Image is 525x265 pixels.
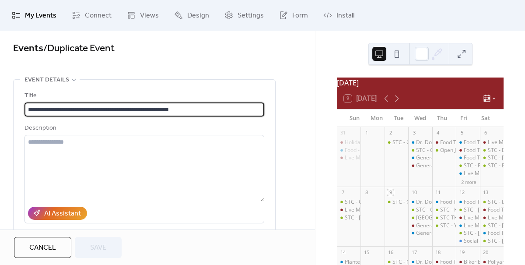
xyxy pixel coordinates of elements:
[14,237,71,258] button: Cancel
[411,130,417,136] div: 3
[44,208,81,219] div: AI Assistant
[363,189,370,196] div: 8
[337,147,360,154] div: Food - Good Stuff Eats - Roselle @ Sun Aug 31, 2025 1pm - 4pm (CDT)
[480,230,504,237] div: Food Truck - Chuck’s Wood Fired Pizza - Roselle @ Sat Sep 13, 2025 5pm - 8pm (CST)
[456,139,479,146] div: Food Truck - Koris Koop -Roselle @ Fri Sep 5, 2025 5pm - 9pm (CDT)
[85,11,112,21] span: Connect
[408,206,432,214] div: STC - Charity Bike Ride with Sammy's Bikes @ Weekly from 6pm to 7:30pm on Wednesday from Wed May ...
[385,139,408,146] div: STC - General Knowledge Trivia @ Tue Sep 2, 2025 7pm - 9pm (CDT)
[408,147,432,154] div: STC - Charity Bike Ride with Sammy's Bikes @ Weekly from 6pm to 7:30pm on Wednesday from Wed May ...
[5,4,63,27] a: My Events
[337,139,360,146] div: Holiday Taproom Hours 12pm -10pm @ Sun Aug 31, 2025
[337,206,360,214] div: Live Music - Dylan Raymond - Lemont @ Sun Sep 7, 2025 2pm - 4pm (CDT)
[387,130,394,136] div: 2
[480,214,504,222] div: Live Music - Mike Hayes -Lemont @ Sat Sep 13, 2025 2pm - 5pm (CDT)
[432,198,456,206] div: Food Truck - Dr Dogs - Roselle @ Thu Sep 11, 2025 5pm - 9pm (CDT)
[480,222,504,230] div: STC - Billy Denton @ Sat Sep 13, 2025 2pm - 5pm (CDT)
[432,222,456,230] div: STC - Yacht Rockettes @ Thu Sep 11, 2025 7pm - 10pm (CDT)
[28,207,87,220] button: AI Assistant
[456,222,479,230] div: Live Music - JD Kostyk - Roselle @ Fri Sep 12, 2025 7pm - 10pm (CDT)
[458,189,465,196] div: 12
[435,249,441,255] div: 18
[431,110,453,127] div: Thu
[432,206,456,214] div: STC - Happy Lobster @ Thu Sep 11, 2025 5pm - 9pm (CDT)
[409,110,431,127] div: Wed
[408,139,432,146] div: Dr. Dog’s Food Truck - Roselle @ Weekly from 6pm to 9pm
[475,110,497,127] div: Sat
[337,78,504,88] div: [DATE]
[456,230,479,237] div: STC - Warren Douglas Band @ Fri Sep 12, 2025 7pm - 10pm (CDT)
[120,4,165,27] a: Views
[385,198,408,206] div: STC - General Knowledge Trivia @ Tue Sep 9, 2025 7pm - 9pm (CDT)
[408,198,432,206] div: Dr. Dog’s Food Truck - Roselle @ Weekly from 6pm to 9pm
[483,130,489,136] div: 6
[408,222,432,230] div: General Knowledge Trivia - Lemont @ Wed Sep 10, 2025 7pm - 9pm (CDT)
[168,4,216,27] a: Design
[339,249,346,255] div: 14
[456,154,479,162] div: Food Truck- Uncle Cams Sandwiches - Roselle @ Fri Sep 5, 2025 5pm - 9pm (CDT)
[456,162,479,170] div: STC - Four Ds BBQ @ Fri Sep 5, 2025 5pm - 9pm (CDT)
[345,198,485,206] div: STC - Outdoor Doggie Dining class @ 1pm - 2:30pm (CDT)
[435,130,441,136] div: 4
[480,206,504,214] div: Food Truck - Happy Times - Lemont @ Sat Sep 13, 2025 2pm - 6pm (CDT)
[25,11,56,21] span: My Events
[458,249,465,255] div: 19
[24,123,262,134] div: Description
[337,198,360,206] div: STC - Outdoor Doggie Dining class @ 1pm - 2:30pm (CDT)
[388,110,409,127] div: Tue
[13,39,43,58] a: Events
[408,162,432,170] div: General Knowledge Trivia - Lemont @ Wed Sep 3, 2025 7pm - 9pm (CDT)
[458,130,465,136] div: 5
[345,147,488,154] div: Food - Good Stuff Eats - Roselle @ [DATE] 1pm - 4pm (CDT)
[337,214,360,222] div: STC - Hunt House Creative Arts Center Adult Band Showcase @ Sun Sep 7, 2025 5pm - 7pm (CDT)STC - ...
[456,198,479,206] div: Food Truck - Da Wing Wagon/ Launch party - Roselle @ Fri Sep 12, 2025 5pm - 9pm (CDT)
[387,249,394,255] div: 16
[483,189,489,196] div: 13
[187,11,209,21] span: Design
[411,189,417,196] div: 10
[453,110,475,127] div: Fri
[140,11,159,21] span: Views
[339,189,346,196] div: 7
[24,75,69,85] span: Event details
[456,214,479,222] div: Live Music - Dan Colles - Lemont @ Fri Sep 12, 2025 7pm - 10pm (CDT)
[456,237,479,245] div: Social - Magician Pat Flanagan @ Fri Sep 12, 2025 8pm - 10:30pm (CDT)
[456,206,479,214] div: STC - Pierogi Rig @ Fri Sep 12, 2025 5pm - 9pm (CDT)
[480,198,504,206] div: STC - Dark Horse Grill @ Sat Sep 13, 2025 1pm - 5pm (CDT)
[24,91,262,101] div: Title
[337,154,360,162] div: Live Music - Shawn Salmon - Lemont @ Sun Aug 31, 2025 2pm - 5pm (CDT)
[432,214,456,222] div: STC THEME NIGHT - YACHT ROCK @ Thu Sep 11, 2025 6pm - 10pm (CDT)
[29,243,56,253] span: Cancel
[408,230,432,237] div: General Knowledge Trivia - Roselle @ Wed Sep 10, 2025 7pm - 9pm (CDT)
[317,4,361,27] a: Install
[456,147,479,154] div: Food Truck - Pizza 750 - Lemont @ Fri Sep 5, 2025 5pm - 9pm (CDT)
[458,178,479,185] button: 2 more
[273,4,315,27] a: Form
[65,4,118,27] a: Connect
[387,189,394,196] div: 9
[411,249,417,255] div: 17
[43,39,115,58] span: / Duplicate Event
[480,154,504,162] div: STC - Terry Byrne @ Sat Sep 6, 2025 2pm - 5pm (CDT)
[456,170,479,177] div: Live Music - Billy Denton - Roselle @ Fri Sep 5, 2025 7pm - 10pm (CDT)
[480,162,504,170] div: STC - EXHALE @ Sat Sep 6, 2025 7pm - 10pm (CDT)
[345,206,483,214] div: Live Music - [PERSON_NAME] @ [DATE] 2pm - 4pm (CDT)
[480,237,504,245] div: STC - Matt Keen Band @ Sat Sep 13, 2025 7pm - 10pm (CDT)
[366,110,388,127] div: Mon
[345,154,483,162] div: Live Music - [PERSON_NAME] @ [DATE] 2pm - 5pm (CDT)
[408,214,432,222] div: STC - Stadium Street Eats @ Wed Sep 10, 2025 6pm - 9pm (CDT)
[345,139,460,146] div: Holiday Taproom Hours 12pm -10pm @ [DATE]
[480,139,504,146] div: Live Music- InFunktious Duo - Lemont @ Sat Sep 6, 2025 2pm - 5pm (CDT)
[435,189,441,196] div: 11
[336,11,354,21] span: Install
[344,110,366,127] div: Sun
[432,139,456,146] div: Food Truck - Tacos Los Jarochitos - Lemont @ Thu Sep 4, 2025 5pm - 9pm (CDT)
[218,4,270,27] a: Settings
[408,154,432,162] div: General Knowledge - Roselle @ Wed Sep 3, 2025 7pm - 9pm (CDT)
[480,147,504,154] div: STC - Brew Town Bites @ Sat Sep 6, 2025 2pm - 7pm (CDT)
[483,249,489,255] div: 20
[363,249,370,255] div: 15
[238,11,264,21] span: Settings
[432,147,456,154] div: Open Jam with Sam Wyatt @ STC @ Thu Sep 4, 2025 7pm - 11pm (CDT)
